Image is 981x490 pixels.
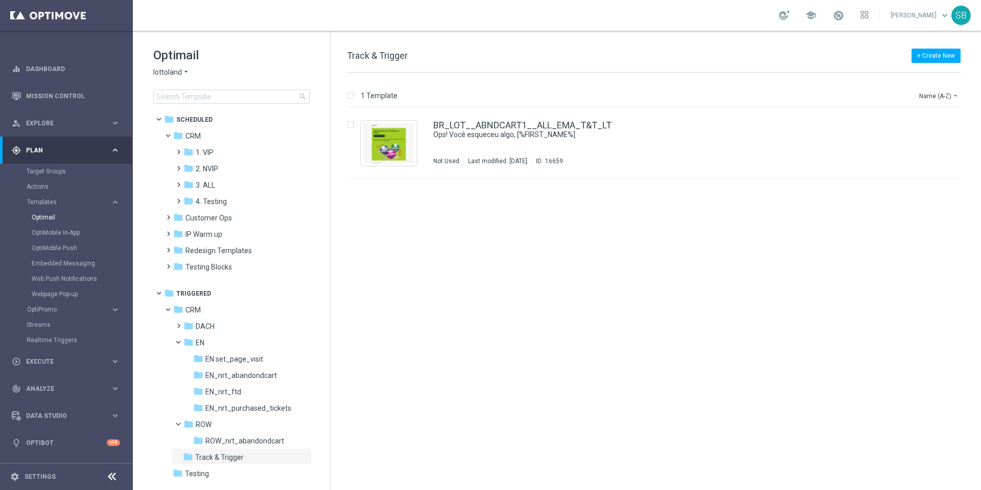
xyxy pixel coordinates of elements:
span: 2. NVIP [196,164,218,173]
div: Web Push Notifications [32,271,132,286]
i: person_search [12,119,21,128]
i: keyboard_arrow_right [110,357,120,366]
i: folder [164,114,174,124]
span: search [299,93,307,101]
div: 16659 [545,157,563,165]
button: + Create New [912,49,961,63]
span: ROW [196,420,212,429]
div: Ops! Você esqueceu algo, [%FIRST_NAME%] [433,130,917,140]
span: EN_nrt_abandondcart [205,371,277,380]
span: EN [196,338,204,347]
input: Search Template [153,90,310,104]
span: Explore [26,120,110,126]
h1: Optimail [153,47,310,63]
button: gps_fixed Plan keyboard_arrow_right [11,146,121,154]
a: OptiMobile In-App [32,229,106,237]
div: Analyze [12,384,110,393]
i: folder [173,229,183,239]
div: Optibot [12,429,120,456]
div: Last modified: [DATE] [464,157,531,165]
div: ID: [531,157,563,165]
a: Streams [27,321,106,329]
i: folder [173,212,183,222]
a: Target Groups [27,167,106,175]
span: DACH [196,322,215,331]
i: folder [183,321,194,331]
i: folder [173,261,183,272]
i: equalizer [12,64,21,74]
a: Optimail [32,213,106,221]
div: Plan [12,146,110,155]
span: EN_nrt_purchased_tickets [205,404,291,413]
a: Web Push Notifications [32,275,106,283]
i: folder [183,163,194,173]
a: Actions [27,183,106,191]
i: folder [183,419,194,429]
div: +10 [107,439,120,446]
button: Mission Control [11,92,121,100]
div: Actions [27,179,132,194]
i: folder [164,288,174,298]
i: keyboard_arrow_right [110,305,120,315]
div: Execute [12,357,110,366]
a: Ops! Você esqueceu algo, [%FIRST_NAME%] [433,130,893,140]
div: Press SPACE to select this row. [337,108,979,179]
i: lightbulb [12,438,21,448]
i: play_circle_outline [12,357,21,366]
button: Templates keyboard_arrow_right [27,198,121,206]
i: arrow_drop_down [182,68,190,77]
i: folder [173,245,183,255]
div: Mission Control [12,82,120,109]
span: CRM [185,305,201,315]
i: folder [183,196,194,206]
button: OptiPromo keyboard_arrow_right [27,305,121,314]
a: Settings [25,474,56,480]
div: Explore [12,119,110,128]
p: 1 Template [361,91,398,100]
i: folder [173,468,183,478]
div: lightbulb Optibot +10 [11,439,121,447]
button: Name (A-Z)arrow_drop_down [918,90,961,102]
span: ROW_nrt_abandondcart [205,436,284,446]
i: folder [183,180,194,190]
a: Mission Control [26,82,120,109]
span: Customer Ops [185,213,232,222]
i: folder [183,452,193,462]
a: Optibot [26,429,107,456]
i: gps_fixed [12,146,21,155]
button: person_search Explore keyboard_arrow_right [11,119,121,127]
i: folder [173,130,183,141]
i: folder [183,147,194,157]
div: Data Studio [12,411,110,420]
span: EN_nrt_ftd [205,387,241,396]
i: folder [173,304,183,315]
span: lottoland [153,68,182,77]
div: Realtime Triggers [27,332,132,348]
a: [PERSON_NAME]keyboard_arrow_down [890,8,951,23]
span: Triggered [176,289,211,298]
i: arrow_drop_down [951,92,960,100]
span: Scheduled [176,115,213,124]
div: Streams [27,317,132,332]
a: OptiMobile Push [32,244,106,252]
button: play_circle_outline Execute keyboard_arrow_right [11,358,121,366]
img: 16659.jpeg [363,123,414,163]
i: folder [193,386,203,396]
i: folder [193,370,203,380]
a: Realtime Triggers [27,336,106,344]
a: Embedded Messaging [32,259,106,268]
i: keyboard_arrow_right [110,384,120,393]
span: Track & Trigger [195,453,244,462]
div: OptiMobile In-App [32,225,132,240]
div: SB [951,6,971,25]
button: equalizer Dashboard [11,65,121,73]
button: track_changes Analyze keyboard_arrow_right [11,385,121,393]
i: folder [193,435,203,446]
div: OptiMobile Push [32,240,132,256]
div: Data Studio keyboard_arrow_right [11,412,121,420]
span: Analyze [26,386,110,392]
